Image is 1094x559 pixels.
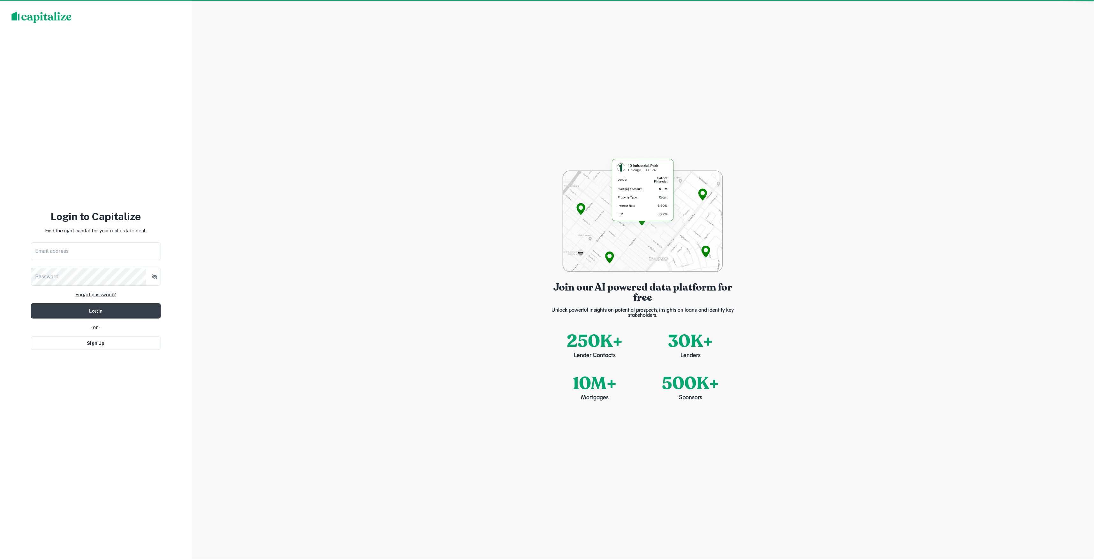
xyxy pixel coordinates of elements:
[662,370,719,396] p: 500K+
[31,324,161,331] div: - or -
[31,303,161,319] button: Login
[681,352,701,360] p: Lenders
[11,12,72,23] img: capitalize-logo.png
[668,328,713,354] p: 30K+
[679,394,703,402] p: Sponsors
[45,227,147,235] p: Find the right capital for your real estate deal.
[1062,508,1094,539] iframe: Chat Widget
[574,352,616,360] p: Lender Contacts
[76,291,116,299] a: Forgot password?
[573,370,617,396] p: 10M+
[31,209,161,224] h3: Login to Capitalize
[547,308,739,318] p: Unlock powerful insights on potential prospects, insights on loans, and identify key stakeholders.
[563,157,723,272] img: login-bg
[547,282,739,303] p: Join our AI powered data platform for free
[567,328,623,354] p: 250K+
[31,337,161,350] button: Sign Up
[581,394,609,402] p: Mortgages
